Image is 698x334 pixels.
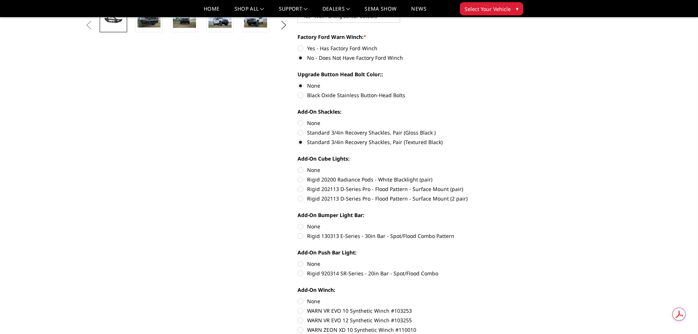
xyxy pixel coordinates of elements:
[298,91,500,99] label: Black Oxide Stainless Button-Head Bolts
[279,6,308,17] a: Support
[661,299,698,334] iframe: Chat Widget
[411,6,426,17] a: News
[234,6,264,17] a: shop all
[298,326,500,334] label: WARN ZEON XD 10 Synthetic Winch #110010
[173,12,196,27] img: 2023-2025 Ford F250-350-A2 Series-Sport Front Bumper (winch mount)
[298,33,500,41] label: Factory Ford Warn Winch:
[298,54,500,62] label: No - Does Not Have Factory Ford Winch
[298,166,500,174] label: None
[278,20,289,31] button: Next
[298,44,500,52] label: Yes - Has Factory Ford Winch
[298,119,500,127] label: None
[208,12,232,27] img: 2023-2025 Ford F250-350-A2 Series-Sport Front Bumper (winch mount)
[298,316,500,324] label: WARN VR EVO 12 Synthetic Winch #103255
[298,223,500,230] label: None
[298,232,500,240] label: Rigid 130313 E-Series - 30in Bar - Spot/Flood Combo Pattern
[244,12,267,28] img: 2023-2025 Ford F250-350-A2 Series-Sport Front Bumper (winch mount)
[298,82,500,89] label: None
[298,269,500,277] label: Rigid 920314 SR-Series - 20in Bar - Spot/Flood Combo
[298,260,500,268] label: None
[298,155,500,162] label: Add-On Cube Lights:
[365,6,396,17] a: SEMA Show
[298,185,500,193] label: Rigid 202113 D-Series Pro - Flood Pattern - Surface Mount (pair)
[298,249,500,256] label: Add-On Push Bar Light:
[298,307,500,315] label: WARN VR EVO 10 Synthetic Winch #103253
[84,20,95,31] button: Previous
[204,6,219,17] a: Home
[460,2,523,15] button: Select Your Vehicle
[298,286,500,294] label: Add-On Winch:
[298,195,500,202] label: Rigid 202113 D-Series Pro - Flood Pattern - Surface Mount (2 pair)
[298,138,500,146] label: Standard 3/4in Recovery Shackles, Pair (Textured Black)
[298,70,500,78] label: Upgrade Button Head Bolt Color::
[298,297,500,305] label: None
[322,6,350,17] a: Dealers
[465,5,511,13] span: Select Your Vehicle
[137,12,160,28] img: 2023-2025 Ford F250-350-A2 Series-Sport Front Bumper (winch mount)
[298,211,500,219] label: Add-On Bumper Light Bar:
[298,129,500,136] label: Standard 3/4in Recovery Shackles, Pair (Gloss Black )
[298,176,500,183] label: Rigid 20200 Radiance Pods - White Blacklight (pair)
[298,108,500,115] label: Add-On Shackles:
[516,5,518,12] span: ▾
